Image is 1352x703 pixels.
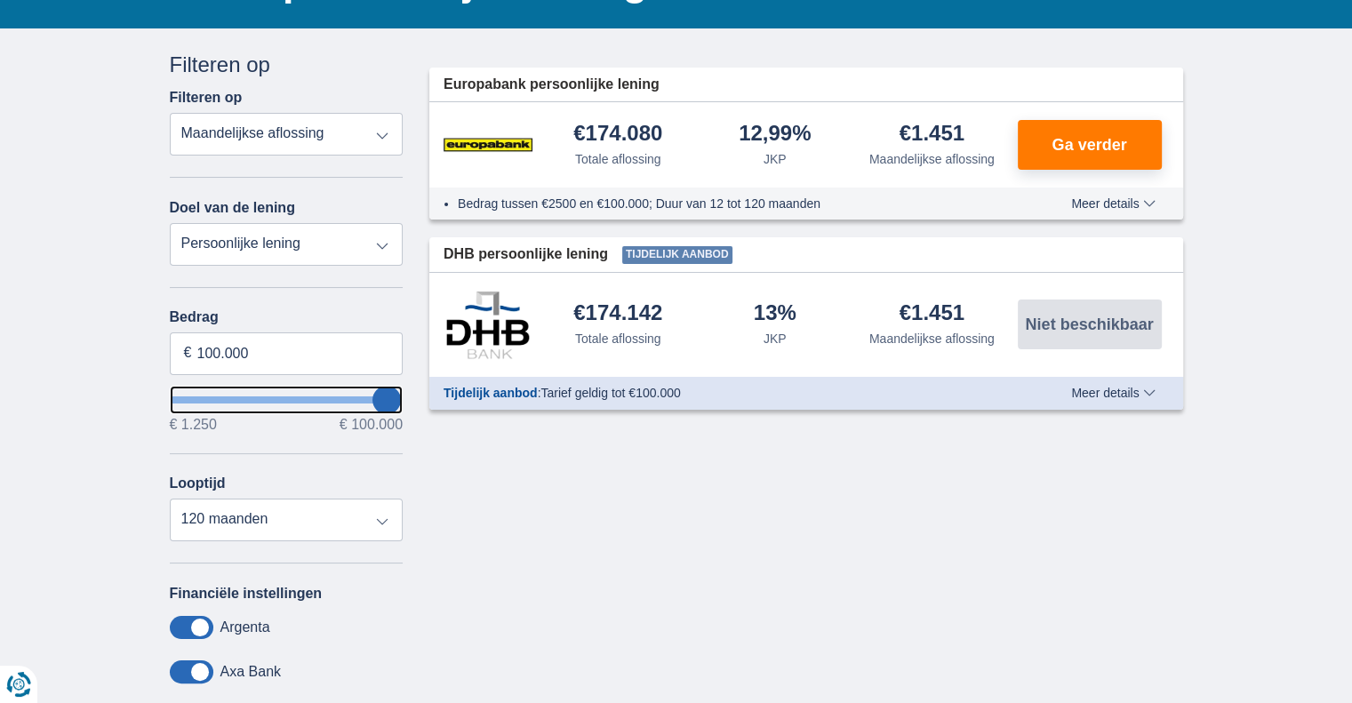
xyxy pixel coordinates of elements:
[444,123,532,167] img: product.pl.alt Europabank
[869,330,995,348] div: Maandelijkse aflossing
[869,150,995,168] div: Maandelijkse aflossing
[1071,387,1155,399] span: Meer details
[573,302,662,326] div: €174.142
[1058,386,1168,400] button: Meer details
[573,123,662,147] div: €174.080
[900,123,964,147] div: €1.451
[1071,197,1155,210] span: Meer details
[622,246,732,264] span: Tijdelijk aanbod
[170,586,323,602] label: Financiële instellingen
[220,619,270,635] label: Argenta
[444,244,608,265] span: DHB persoonlijke lening
[764,330,787,348] div: JKP
[1018,300,1162,349] button: Niet beschikbaar
[184,343,192,363] span: €
[220,664,281,680] label: Axa Bank
[170,475,226,491] label: Looptijd
[1052,137,1126,153] span: Ga verder
[739,123,811,147] div: 12,99%
[170,200,295,216] label: Doel van de lening
[1058,196,1168,211] button: Meer details
[170,396,404,403] input: wantToBorrow
[444,291,532,358] img: product.pl.alt DHB Bank
[754,302,796,326] div: 13%
[444,386,538,400] span: Tijdelijk aanbod
[575,330,661,348] div: Totale aflossing
[540,386,680,400] span: Tarief geldig tot €100.000
[444,75,660,95] span: Europabank persoonlijke lening
[340,418,403,432] span: € 100.000
[1018,120,1162,170] button: Ga verder
[1025,316,1153,332] span: Niet beschikbaar
[170,90,243,106] label: Filteren op
[170,309,404,325] label: Bedrag
[170,50,404,80] div: Filteren op
[429,384,1020,402] div: :
[458,195,1006,212] li: Bedrag tussen €2500 en €100.000; Duur van 12 tot 120 maanden
[575,150,661,168] div: Totale aflossing
[170,418,217,432] span: € 1.250
[764,150,787,168] div: JKP
[900,302,964,326] div: €1.451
